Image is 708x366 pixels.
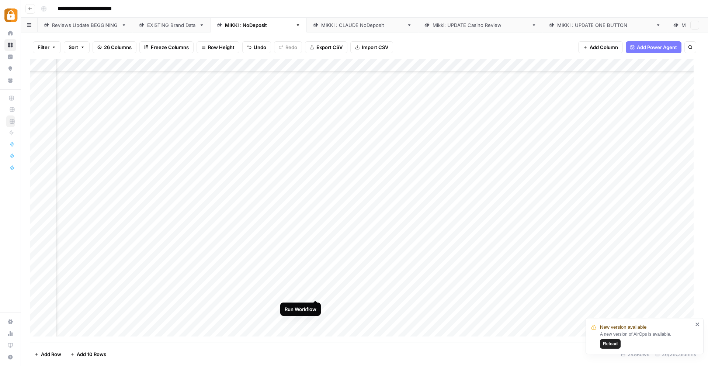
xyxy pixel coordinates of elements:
button: Import CSV [350,41,393,53]
div: 26/26 Columns [652,348,699,360]
button: Row Height [197,41,239,53]
span: Row Height [208,44,235,51]
button: Add Power Agent [626,41,681,53]
div: [PERSON_NAME]: UPDATE Casino Review [433,21,528,29]
div: Reviews Update BEGGINING [52,21,118,29]
img: Adzz Logo [4,8,18,22]
span: Add Row [41,351,61,358]
div: EXISTING Brand Data [147,21,196,29]
span: Freeze Columns [151,44,189,51]
span: 26 Columns [104,44,132,51]
div: [PERSON_NAME] : UPDATE ONE BUTTON [557,21,653,29]
span: New version available [600,324,646,331]
a: Home [4,27,16,39]
button: Undo [242,41,271,53]
span: Import CSV [362,44,388,51]
button: Sort [64,41,90,53]
div: 248 Rows [618,348,652,360]
span: Export CSV [316,44,343,51]
a: Browse [4,39,16,51]
button: Add Row [30,348,66,360]
button: Add 10 Rows [66,348,111,360]
button: Export CSV [305,41,347,53]
div: A new version of AirOps is available. [600,331,693,349]
span: Add Power Agent [637,44,677,51]
span: Add 10 Rows [77,351,106,358]
button: Filter [33,41,61,53]
span: Add Column [590,44,618,51]
a: Settings [4,316,16,328]
button: Workspace: Adzz [4,6,16,24]
a: Usage [4,328,16,339]
button: Help + Support [4,351,16,363]
div: [PERSON_NAME] : NoDeposit [225,21,292,29]
div: Run Workflow [285,305,316,313]
span: Sort [69,44,78,51]
span: Undo [254,44,266,51]
a: [PERSON_NAME] : UPDATE ONE BUTTON [543,18,667,32]
a: Learning Hub [4,339,16,351]
a: Insights [4,51,16,63]
a: Reviews Update BEGGINING [38,18,133,32]
span: Redo [285,44,297,51]
a: Opportunities [4,63,16,75]
div: [PERSON_NAME] : [PERSON_NAME] [321,21,404,29]
span: Filter [38,44,49,51]
button: Reload [600,339,621,349]
a: Your Data [4,75,16,86]
a: [PERSON_NAME]: UPDATE Casino Review [418,18,543,32]
button: Redo [274,41,302,53]
a: [PERSON_NAME] : NoDeposit [211,18,307,32]
button: 26 Columns [93,41,136,53]
span: Reload [603,341,618,347]
button: Add Column [578,41,623,53]
a: EXISTING Brand Data [133,18,211,32]
button: Freeze Columns [139,41,194,53]
button: close [695,321,700,327]
a: [PERSON_NAME] : [PERSON_NAME] [307,18,418,32]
